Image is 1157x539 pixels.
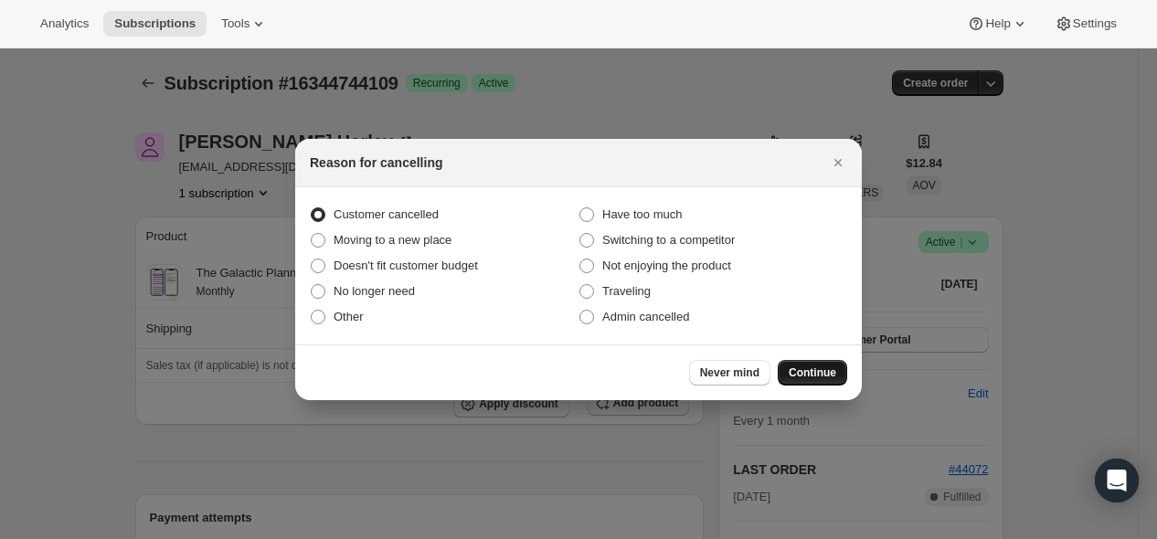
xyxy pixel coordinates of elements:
[602,233,735,247] span: Switching to a competitor
[1095,459,1139,502] div: Open Intercom Messenger
[40,16,89,31] span: Analytics
[221,16,249,31] span: Tools
[29,11,100,37] button: Analytics
[825,150,851,175] button: Close
[1073,16,1117,31] span: Settings
[334,310,364,323] span: Other
[334,284,415,298] span: No longer need
[956,11,1039,37] button: Help
[689,360,770,386] button: Never mind
[103,11,207,37] button: Subscriptions
[334,259,478,272] span: Doesn't fit customer budget
[789,365,836,380] span: Continue
[700,365,759,380] span: Never mind
[602,284,651,298] span: Traveling
[602,259,731,272] span: Not enjoying the product
[310,153,442,172] h2: Reason for cancelling
[114,16,196,31] span: Subscriptions
[778,360,847,386] button: Continue
[334,233,451,247] span: Moving to a new place
[1044,11,1128,37] button: Settings
[602,310,689,323] span: Admin cancelled
[210,11,279,37] button: Tools
[602,207,682,221] span: Have too much
[985,16,1010,31] span: Help
[334,207,439,221] span: Customer cancelled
